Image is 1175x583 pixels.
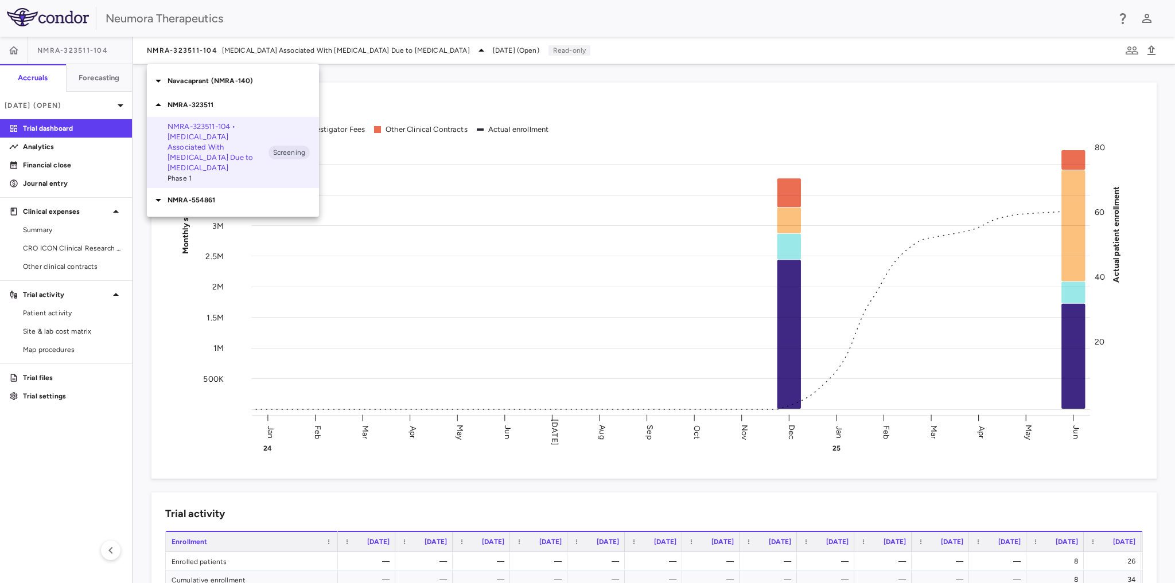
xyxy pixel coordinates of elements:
[147,117,319,188] div: NMRA-323511-104 • [MEDICAL_DATA] Associated With [MEDICAL_DATA] Due to [MEDICAL_DATA]Phase 1Scree...
[168,122,269,173] p: NMRA-323511-104 • [MEDICAL_DATA] Associated With [MEDICAL_DATA] Due to [MEDICAL_DATA]
[147,69,319,93] div: Navacaprant (NMRA-140)
[147,188,319,212] div: NMRA-554861
[168,100,319,110] p: NMRA-323511
[168,76,319,86] p: Navacaprant (NMRA-140)
[269,147,310,158] span: Screening
[168,173,269,183] span: Phase 1
[147,93,319,117] div: NMRA-323511
[168,195,319,205] p: NMRA-554861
